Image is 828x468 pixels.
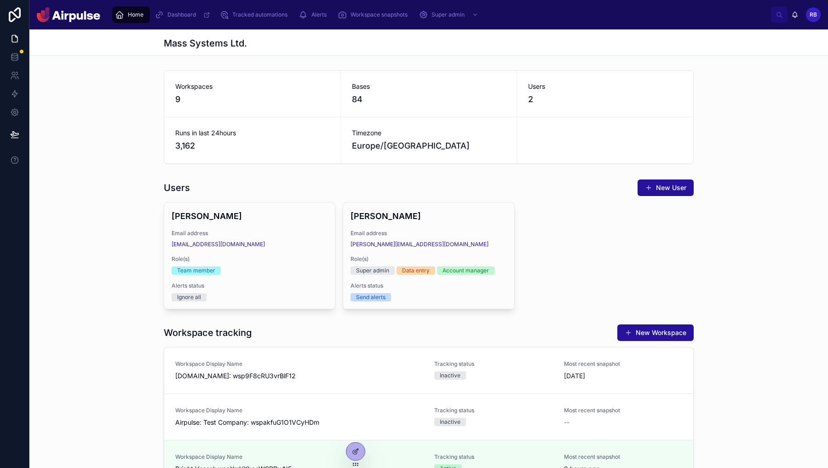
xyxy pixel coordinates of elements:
span: Alerts [311,11,327,18]
span: 2 [528,93,533,106]
span: Home [128,11,144,18]
span: [DOMAIN_NAME]: wsp9F8cRU3vrBlF12 [175,371,423,381]
span: 9 [175,93,180,106]
span: 3,162 [175,139,329,152]
h1: Workspace tracking [164,326,252,339]
h1: Mass Systems Ltd. [164,37,247,50]
h4: [PERSON_NAME] [172,210,328,222]
span: Dashboard [167,11,196,18]
a: Dashboard [152,6,215,23]
span: Alerts status [351,282,506,289]
div: Ignore all [177,293,201,301]
a: [EMAIL_ADDRESS][DOMAIN_NAME] [172,241,265,248]
span: Tracking status [434,453,553,461]
span: Email address [172,230,328,237]
span: Tracked automations [232,11,287,18]
div: Account manager [443,266,489,275]
span: Alerts status [172,282,328,289]
span: Tracking status [434,407,553,414]
p: [DATE] [564,371,585,381]
h1: Users [164,181,190,194]
button: New Workspace [617,324,694,341]
span: RB [810,11,817,18]
a: Tracked automations [217,6,294,23]
a: Alerts [296,6,333,23]
button: New User [638,179,694,196]
div: Data entry [402,266,430,275]
span: Users [528,82,682,91]
span: Workspaces [175,82,329,91]
span: Europe/[GEOGRAPHIC_DATA] [352,139,470,152]
div: Team member [177,266,215,275]
img: App logo [37,7,100,22]
span: Workspace snapshots [351,11,408,18]
span: Workspace Display Name [175,407,423,414]
a: Workspace Display NameAirpulse: Test Company: wspakfuG1O1VCyHDmTracking statusInactiveMost recent... [164,393,693,440]
h4: [PERSON_NAME] [351,210,506,222]
a: Home [112,6,150,23]
div: Inactive [440,371,460,380]
span: Most recent snapshot [564,360,683,368]
span: Airpulse: Test Company: wspakfuG1O1VCyHDm [175,418,423,427]
span: Workspace Display Name [175,360,423,368]
a: Super admin [416,6,483,23]
span: Super admin [431,11,465,18]
span: Runs in last 24hours [175,128,329,138]
a: Workspace snapshots [335,6,414,23]
div: Inactive [440,418,460,426]
span: Workspace Display Name [175,453,423,461]
div: scrollable content [108,5,771,25]
span: Timezone [352,128,506,138]
a: Workspace Display Name[DOMAIN_NAME]: wsp9F8cRU3vrBlF12Tracking statusInactiveMost recent snapshot... [164,347,693,393]
span: Most recent snapshot [564,407,683,414]
span: Email address [351,230,506,237]
span: Role(s) [351,255,506,263]
span: Tracking status [434,360,553,368]
div: Send alerts [356,293,385,301]
span: -- [564,418,569,427]
span: Role(s) [172,255,328,263]
div: Super admin [356,266,389,275]
span: Most recent snapshot [564,453,683,461]
span: 84 [352,93,362,106]
a: [PERSON_NAME][EMAIL_ADDRESS][DOMAIN_NAME] [351,241,489,248]
span: Bases [352,82,506,91]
